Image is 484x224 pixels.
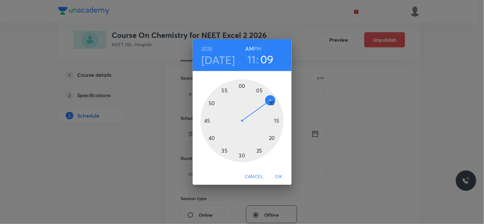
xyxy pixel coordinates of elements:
[246,44,254,53] button: AM
[254,44,261,53] button: PM
[260,53,274,66] button: 09
[269,171,289,183] button: OK
[257,53,259,66] h3: :
[201,53,235,67] button: [DATE]
[247,53,256,66] button: 11
[245,173,263,181] span: Cancel
[271,173,287,181] span: OK
[242,171,266,183] button: Cancel
[201,44,213,53] button: 2025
